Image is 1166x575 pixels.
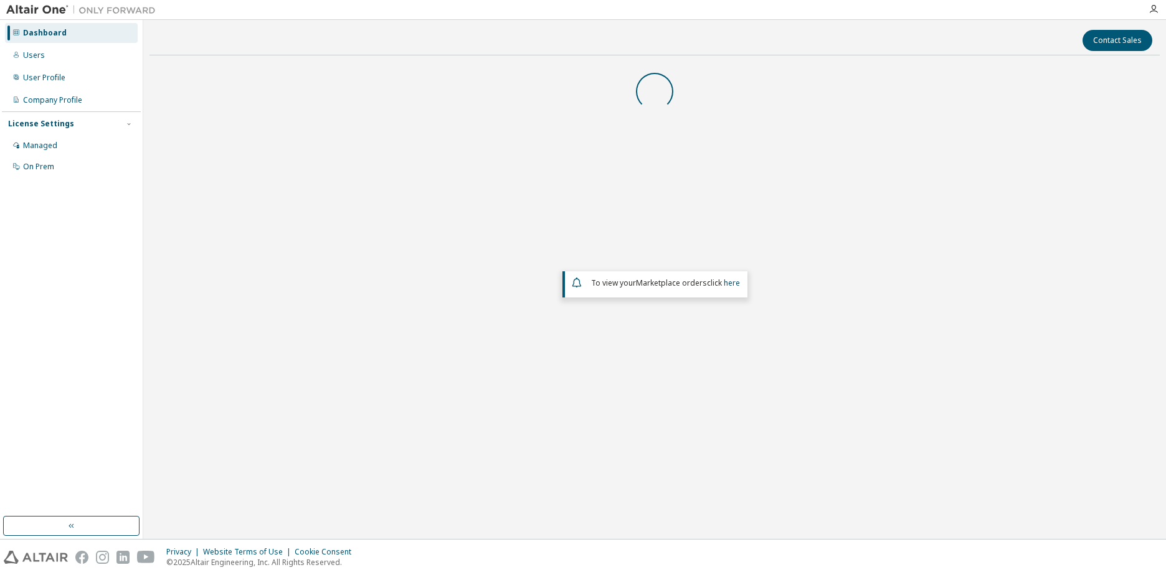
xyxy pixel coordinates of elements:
div: Users [23,50,45,60]
img: Altair One [6,4,162,16]
img: facebook.svg [75,551,88,564]
img: altair_logo.svg [4,551,68,564]
div: User Profile [23,73,65,83]
div: Managed [23,141,57,151]
div: Dashboard [23,28,67,38]
div: Company Profile [23,95,82,105]
div: On Prem [23,162,54,172]
a: here [724,278,740,288]
div: Website Terms of Use [203,547,295,557]
img: youtube.svg [137,551,155,564]
button: Contact Sales [1083,30,1152,51]
img: linkedin.svg [116,551,130,564]
div: License Settings [8,119,74,129]
div: Privacy [166,547,203,557]
img: instagram.svg [96,551,109,564]
span: To view your click [591,278,740,288]
em: Marketplace orders [636,278,707,288]
div: Cookie Consent [295,547,359,557]
p: © 2025 Altair Engineering, Inc. All Rights Reserved. [166,557,359,568]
